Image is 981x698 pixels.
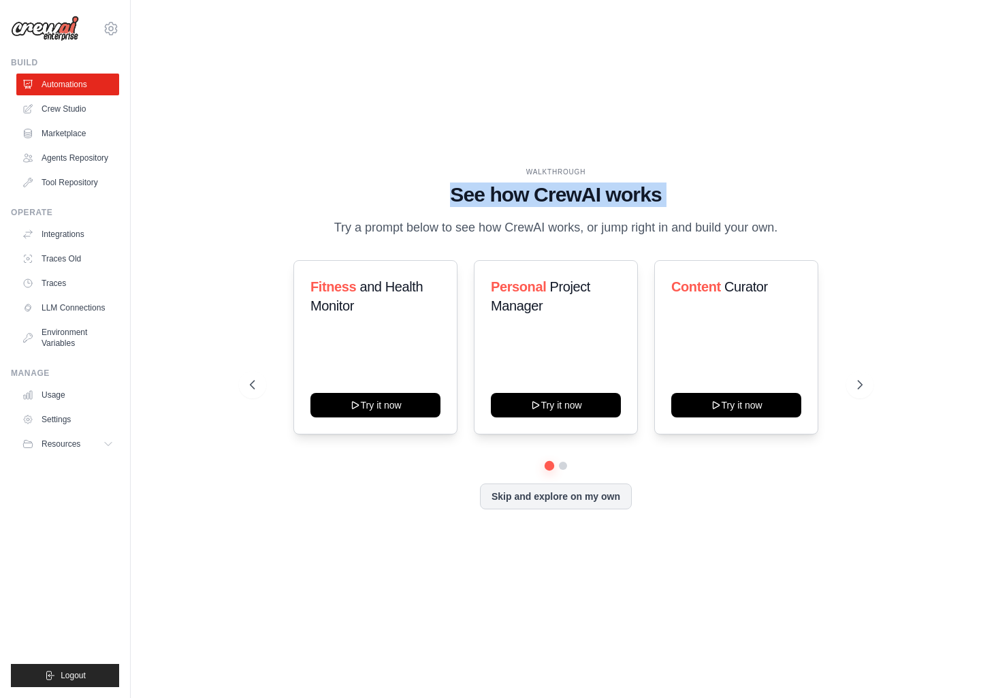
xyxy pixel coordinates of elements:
[16,98,119,120] a: Crew Studio
[671,279,721,294] span: Content
[16,147,119,169] a: Agents Repository
[724,279,768,294] span: Curator
[491,393,621,417] button: Try it now
[250,183,863,207] h1: See how CrewAI works
[16,172,119,193] a: Tool Repository
[42,439,80,449] span: Resources
[16,272,119,294] a: Traces
[480,483,632,509] button: Skip and explore on my own
[61,670,86,681] span: Logout
[310,279,356,294] span: Fitness
[491,279,546,294] span: Personal
[16,384,119,406] a: Usage
[913,633,981,698] iframe: Chat Widget
[11,57,119,68] div: Build
[16,433,119,455] button: Resources
[310,393,440,417] button: Try it now
[16,248,119,270] a: Traces Old
[11,664,119,687] button: Logout
[11,207,119,218] div: Operate
[491,279,590,313] span: Project Manager
[671,393,801,417] button: Try it now
[16,409,119,430] a: Settings
[310,279,423,313] span: and Health Monitor
[16,123,119,144] a: Marketplace
[16,297,119,319] a: LLM Connections
[11,16,79,42] img: Logo
[16,223,119,245] a: Integrations
[16,321,119,354] a: Environment Variables
[327,218,785,238] p: Try a prompt below to see how CrewAI works, or jump right in and build your own.
[11,368,119,379] div: Manage
[250,167,863,177] div: WALKTHROUGH
[16,74,119,95] a: Automations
